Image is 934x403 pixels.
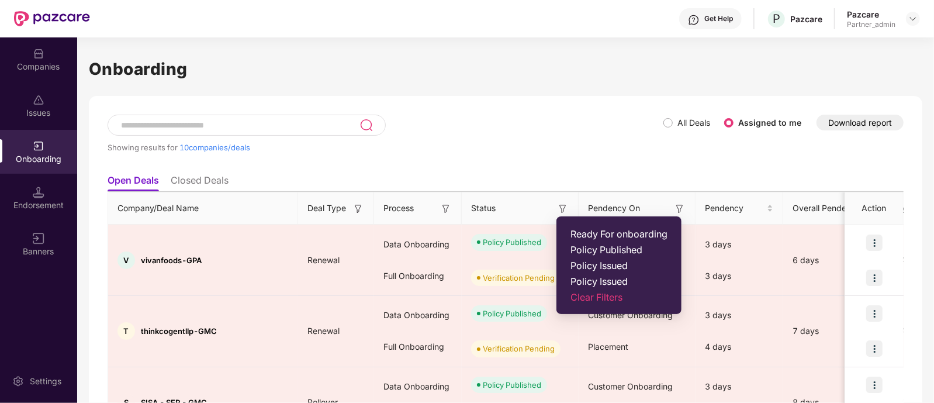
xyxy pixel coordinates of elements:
div: V [117,252,135,269]
th: Overall Pendency [783,192,883,225]
div: T [117,322,135,340]
img: svg+xml;base64,PHN2ZyB3aWR0aD0iMTYiIGhlaWdodD0iMTYiIHZpZXdCb3g9IjAgMCAxNiAxNiIgZmlsbD0ibm9uZSIgeG... [557,203,569,215]
div: Verification Pending [483,343,555,354]
img: svg+xml;base64,PHN2ZyB3aWR0aD0iMTYiIGhlaWdodD0iMTYiIHZpZXdCb3g9IjAgMCAxNiAxNiIgZmlsbD0ibm9uZSIgeG... [440,203,452,215]
img: icon [866,305,883,322]
img: svg+xml;base64,PHN2ZyB3aWR0aD0iMjQiIGhlaWdodD0iMjUiIHZpZXdCb3g9IjAgMCAyNCAyNSIgZmlsbD0ibm9uZSIgeG... [359,118,373,132]
span: thinkcogentllp-GMC [141,326,217,336]
img: svg+xml;base64,PHN2ZyB3aWR0aD0iMTQuNSIgaGVpZ2h0PSIxNC41IiB2aWV3Qm94PSIwIDAgMTYgMTYiIGZpbGw9Im5vbm... [33,187,44,198]
span: P [773,12,780,26]
span: Policy Published [570,244,667,256]
img: svg+xml;base64,PHN2ZyB3aWR0aD0iMjAiIGhlaWdodD0iMjAiIHZpZXdCb3g9IjAgMCAyMCAyMCIgZmlsbD0ibm9uZSIgeG... [33,140,44,152]
span: Status [471,202,496,215]
span: Pendency [705,202,765,215]
div: 6 days [783,254,883,267]
img: svg+xml;base64,PHN2ZyBpZD0iU2V0dGluZy0yMHgyMCIgeG1sbnM9Imh0dHA6Ly93d3cudzMub3JnLzIwMDAvc3ZnIiB3aW... [12,376,24,387]
div: 7 days [783,325,883,337]
img: svg+xml;base64,PHN2ZyBpZD0iQ29tcGFuaWVzIiB4bWxucz0iaHR0cDovL3d3dy53My5vcmcvMjAwMC9zdmciIHdpZHRoPS... [33,48,44,60]
span: Customer Onboarding [588,381,673,391]
span: vivanfoods-GPA [141,256,202,265]
div: Pazcare [790,13,822,25]
div: Pazcare [847,9,895,20]
span: Ready For onboarding [570,228,667,240]
div: Settings [26,376,65,387]
span: Process [383,202,414,215]
img: svg+xml;base64,PHN2ZyB3aWR0aD0iMTYiIGhlaWdodD0iMTYiIHZpZXdCb3g9IjAgMCAxNiAxNiIgZmlsbD0ibm9uZSIgeG... [674,203,686,215]
span: Renewal [298,326,349,336]
h1: Onboarding [89,56,922,82]
div: Data Onboarding [374,229,462,260]
div: Full Onboarding [374,260,462,292]
th: Company/Deal Name [108,192,298,225]
img: svg+xml;base64,PHN2ZyBpZD0iRHJvcGRvd24tMzJ4MzIiIHhtbG5zPSJodHRwOi8vd3d3LnczLm9yZy8yMDAwL3N2ZyIgd2... [908,14,918,23]
div: 3 days [696,371,783,402]
div: Full Onboarding [374,331,462,363]
div: 4 days [696,331,783,363]
div: Policy Published [483,308,541,319]
label: Assigned to me [738,118,801,128]
img: icon [866,340,883,357]
li: Open Deals [108,174,159,191]
div: Partner_admin [847,20,895,29]
img: svg+xml;base64,PHN2ZyB3aWR0aD0iMTYiIGhlaWdodD0iMTYiIHZpZXdCb3g9IjAgMCAxNiAxNiIgZmlsbD0ibm9uZSIgeG... [352,203,364,215]
span: 10 companies/deals [179,143,250,152]
span: Policy Issued [570,260,667,271]
div: 3 days [696,229,783,260]
span: Deal Type [307,202,346,215]
button: Download report [817,115,904,130]
th: Action [845,192,904,225]
span: Pendency On [588,202,640,215]
img: svg+xml;base64,PHN2ZyB3aWR0aD0iMTYiIGhlaWdodD0iMTYiIHZpZXdCb3g9IjAgMCAxNiAxNiIgZmlsbD0ibm9uZSIgeG... [33,233,44,244]
span: Placement [588,342,628,352]
img: icon [866,377,883,393]
div: Showing results for [108,143,663,152]
div: Get Help [704,14,733,23]
div: 3 days [696,299,783,331]
div: Verification Pending [483,272,555,284]
img: svg+xml;base64,PHN2ZyBpZD0iSXNzdWVzX2Rpc2FibGVkIiB4bWxucz0iaHR0cDovL3d3dy53My5vcmcvMjAwMC9zdmciIH... [33,94,44,106]
div: Policy Published [483,236,541,248]
span: Renewal [298,255,349,265]
span: Clear Filters [570,291,667,303]
label: All Deals [677,118,710,128]
img: icon [866,270,883,286]
img: svg+xml;base64,PHN2ZyBpZD0iSGVscC0zMngzMiIgeG1sbnM9Imh0dHA6Ly93d3cudzMub3JnLzIwMDAvc3ZnIiB3aWR0aD... [688,14,700,26]
div: Policy Published [483,379,541,391]
div: Data Onboarding [374,299,462,331]
img: New Pazcare Logo [14,11,90,26]
th: Pendency [696,192,783,225]
img: icon [866,235,883,251]
span: Policy Issued [570,275,667,287]
div: 3 days [696,260,783,292]
li: Closed Deals [171,174,229,191]
div: Data Onboarding [374,371,462,402]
